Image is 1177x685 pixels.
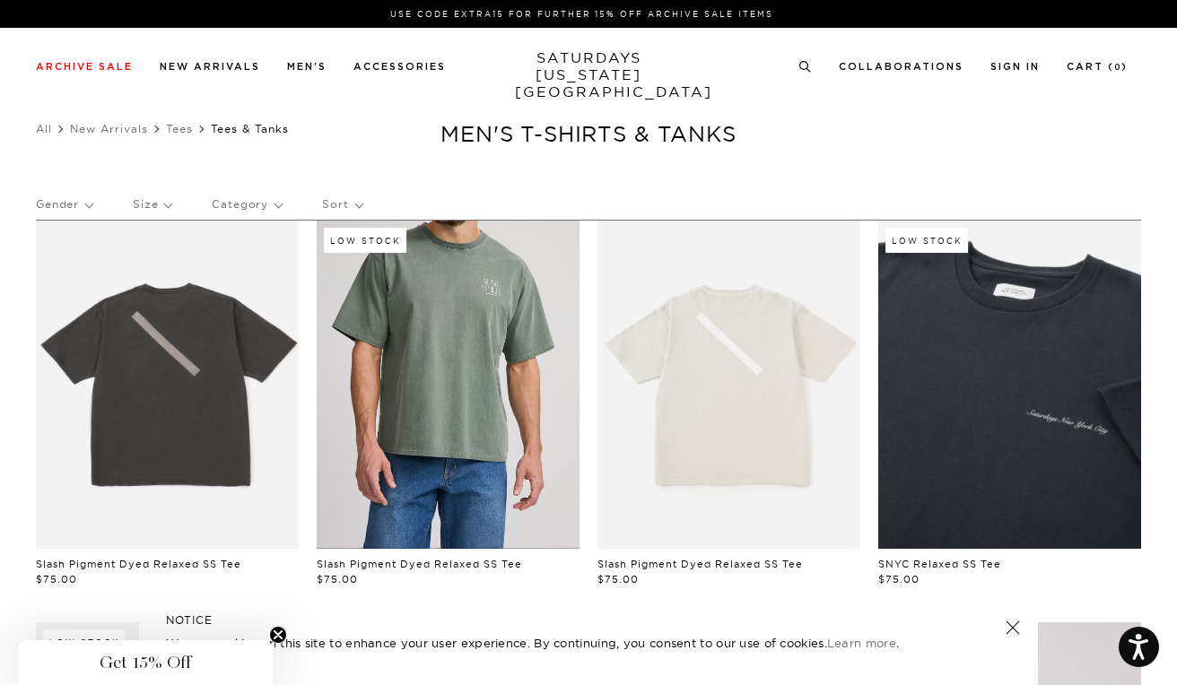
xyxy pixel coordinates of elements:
a: All [36,122,52,135]
a: Archive Sale [36,62,133,72]
span: Tees & Tanks [211,122,289,135]
h5: NOTICE [166,612,1011,629]
p: Gender [36,184,92,225]
button: Close teaser [269,626,287,644]
a: New Arrivals [70,122,148,135]
a: Cart (0) [1067,62,1128,72]
p: Category [212,184,282,225]
span: $75.00 [597,573,639,585]
a: New Arrivals [160,62,260,72]
a: SATURDAYS[US_STATE][GEOGRAPHIC_DATA] [515,49,663,100]
a: Sign In [990,62,1040,72]
a: Slash Pigment Dyed Relaxed SS Tee [317,558,522,570]
div: Get 15% OffClose teaser [18,640,273,685]
a: Collaborations [839,62,963,72]
span: $75.00 [317,573,358,585]
p: Sort [322,184,362,225]
span: $75.00 [878,573,920,585]
a: Accessories [353,62,446,72]
a: Slash Pigment Dyed Relaxed SS Tee [36,558,241,570]
span: Get 15% Off [100,652,191,673]
p: Size [133,184,171,225]
div: Low Stock [324,228,406,253]
a: SNYC Relaxed SS Tee [878,558,1001,570]
a: Slash Pigment Dyed Relaxed SS Tee [597,558,803,570]
div: Low Stock [885,228,968,253]
p: Use Code EXTRA15 for Further 15% Off Archive Sale Items [43,7,1120,21]
a: Men's [287,62,327,72]
div: Low Stock [43,629,126,655]
span: $75.00 [36,573,77,585]
p: We use cookies on this site to enhance your user experience. By continuing, you consent to our us... [166,634,947,652]
a: Tees [166,122,193,135]
small: 0 [1114,64,1121,72]
a: Learn more [827,636,896,650]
